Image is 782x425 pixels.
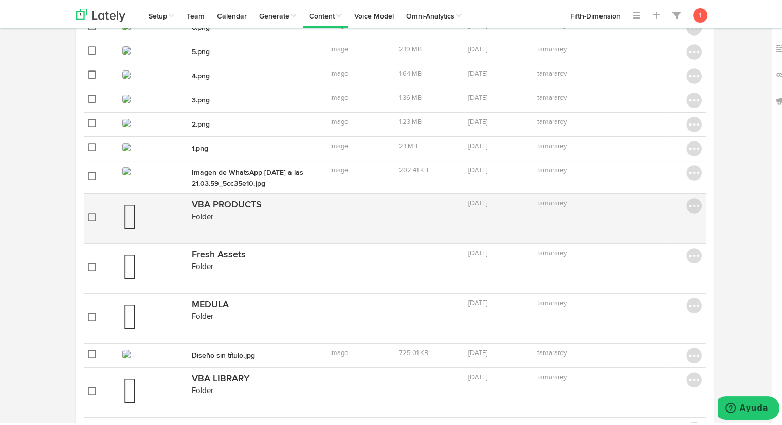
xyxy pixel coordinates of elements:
span: Image [330,348,348,355]
span: [DATE] [468,93,487,99]
span: Image [330,44,348,51]
span: 1.64 MB [399,68,422,75]
img: IKapLW84QwmsJRBT9KZr [122,165,131,173]
span: Image [330,68,348,75]
img: icon_menu_button.svg [686,296,702,311]
button: t [693,6,707,21]
img: icon_menu_button.svg [686,196,702,211]
img: icon_menu_button.svg [686,163,702,179]
span: 725.01 KB [399,348,428,355]
span: tamararey [537,165,567,172]
strong: MEDULA [192,298,229,307]
span: tamararey [537,44,567,51]
strong: VBA LIBRARY [192,372,249,381]
img: icon_menu_button.svg [686,346,702,361]
img: icon_menu_button.svg [686,18,702,33]
img: icon_menu_button.svg [686,115,702,130]
a: 5.png [192,46,210,54]
span: Image [330,141,348,148]
span: tamararey [537,68,567,75]
span: 2.1 MB [399,141,417,148]
span: tamararey [537,348,567,355]
img: n0gTdnrRRS2DMEvBKN3g [122,93,131,101]
a: 3.png [192,95,210,102]
span: Image [330,117,348,123]
span: Folder [192,211,213,219]
strong: Fresh Assets [192,248,246,257]
a: Imagen de WhatsApp [DATE] a las 21.03.59_5cc35e10.jpg [192,167,303,185]
img: icon_menu_button.svg [686,91,702,106]
img: logo_lately_bg_light.svg [76,7,125,20]
img: icon_menu_button.svg [686,246,702,261]
span: Folder [192,311,213,318]
span: [DATE] [468,298,487,305]
span: 1.36 MB [399,93,422,99]
img: 5j7B6Y2TjCDNnkk94zVo [122,141,131,149]
a: 2.png [192,119,210,126]
img: icon_menu_button.svg [686,42,702,58]
span: 2.19 MB [399,44,422,51]
img: icon_menu_button.svg [686,370,702,385]
a: 4.png [192,70,210,78]
span: [DATE] [468,44,487,51]
span: Folder [192,385,213,393]
a: 6.png [192,22,210,29]
span: [DATE] [468,372,487,379]
img: 7kl8sQHTQ2WREOCRmIwF [122,44,131,52]
span: tamararey [537,372,567,379]
span: [DATE] [468,165,487,172]
span: 1.23 MB [399,117,422,123]
span: tamararey [537,93,567,99]
img: p6pwyJNJRbaFysFIKoFl [122,117,131,125]
span: tamararey [537,117,567,123]
span: tamararey [537,198,567,205]
strong: VBA PRODUCTS [192,198,262,207]
img: LfNwIf6wRaqwPSNkMLwz [122,68,131,77]
span: tamararey [537,248,567,255]
a: Diseño sin título.jpg [192,350,255,357]
span: Image [330,165,348,172]
a: 1.png [192,143,208,150]
iframe: Abre un widget desde donde se puede obtener más información [718,394,779,420]
span: Image [330,93,348,99]
img: lQJrK7QqT7E0H0FdYK7Y [122,348,131,356]
span: [DATE] [468,68,487,75]
span: tamararey [537,298,567,305]
span: Folder [192,261,213,269]
span: [DATE] [468,198,487,205]
span: [DATE] [468,348,487,355]
span: [DATE] [468,141,487,148]
span: [DATE] [468,117,487,123]
span: 202.41 KB [399,165,428,172]
span: tamararey [537,141,567,148]
img: icon_menu_button.svg [686,66,702,82]
img: icon_menu_button.svg [686,139,702,154]
span: [DATE] [468,248,487,255]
